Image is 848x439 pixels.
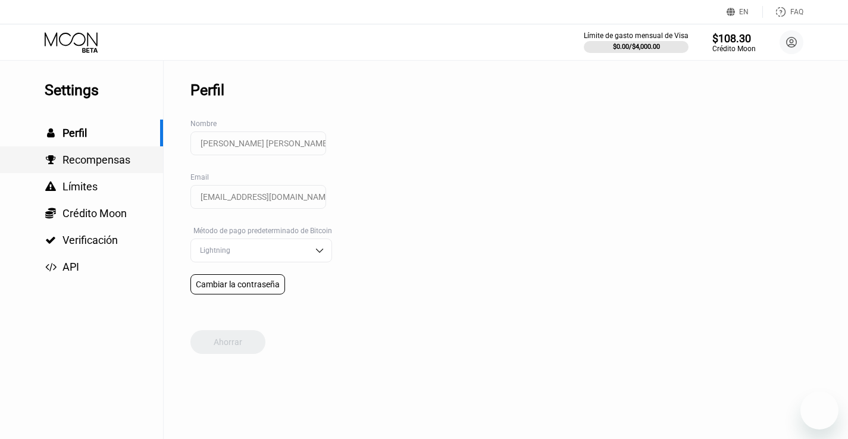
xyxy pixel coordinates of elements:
div: $0.00 / $4,000.00 [613,43,660,51]
span:  [45,207,56,219]
div:  [45,128,57,139]
div: Nombre [190,120,332,128]
span: Verificación [62,234,118,246]
div: Settings [45,81,163,99]
div: Límite de gasto mensual de Visa [584,32,689,40]
span:  [46,155,56,165]
div: $108.30 [712,32,756,45]
div: Límite de gasto mensual de Visa$0.00/$4,000.00 [584,32,689,53]
span:  [45,235,56,246]
div: FAQ [763,6,803,18]
div: Lightning [197,246,308,255]
span:  [45,181,56,192]
span: Límites [62,180,98,193]
span: Recompensas [62,153,130,166]
span: API [62,261,79,273]
div: EN [739,8,749,16]
div: FAQ [790,8,803,16]
iframe: Botón para iniciar la ventana de mensajería [800,391,838,429]
div:  [45,181,57,192]
div: Cambiar la contraseña [190,274,285,294]
div: Perfil [190,81,224,99]
div: EN [727,6,763,18]
div:  [45,155,57,165]
div:  [45,235,57,246]
span: Crédito Moon [62,207,127,219]
div: Email [190,173,332,181]
span:  [47,128,55,139]
div: Cambiar la contraseña [196,280,280,289]
div: Método de pago predeterminado de Bitcoin [190,227,332,235]
span: Perfil [62,127,87,139]
div: $108.30Crédito Moon [712,32,756,53]
div: Crédito Moon [712,45,756,53]
span:  [45,262,57,272]
div:  [45,207,57,219]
